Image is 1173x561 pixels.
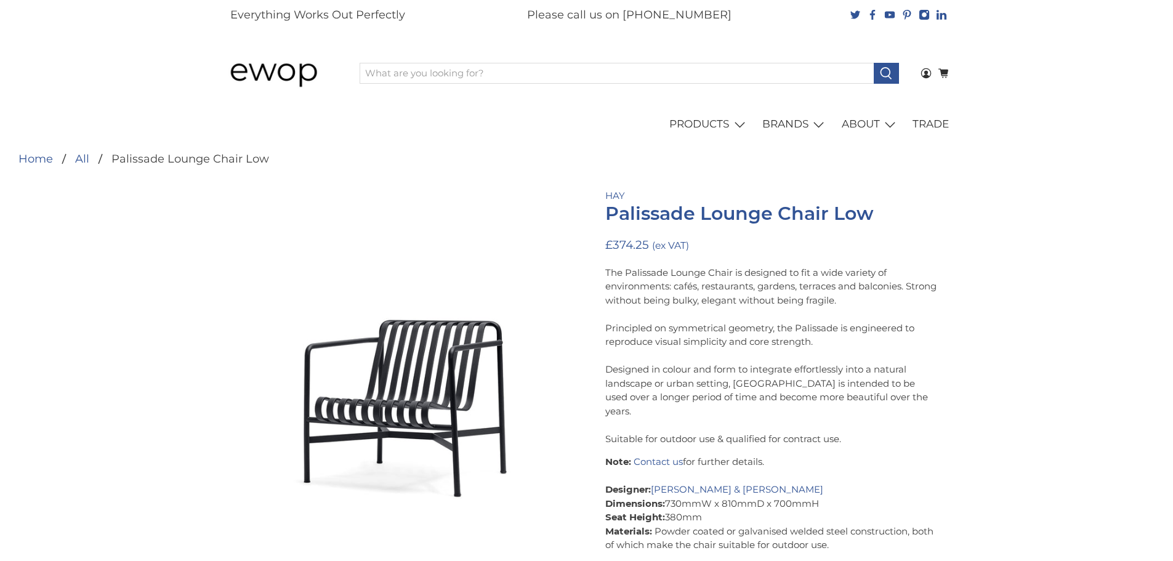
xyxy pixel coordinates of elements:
[683,456,764,467] span: for further details.
[18,153,53,164] a: Home
[605,511,665,523] strong: Seat Height:
[605,190,625,201] a: HAY
[906,107,956,142] a: TRADE
[89,153,269,164] li: Palissade Lounge Chair Low
[756,107,835,142] a: BRANDS
[18,153,269,164] nav: breadcrumbs
[605,525,652,537] strong: Materials:
[236,189,568,522] a: HAY Palissade Lounge Chair Low Office Anthracite
[663,107,756,142] a: PRODUCTS
[605,455,938,552] p: 730mmW x 810mmD x 700mmH 380mm
[605,456,631,467] strong: Note:
[605,483,651,495] strong: Designer:
[527,7,732,23] p: Please call us on [PHONE_NUMBER]
[605,498,665,509] strong: Dimensions:
[605,203,938,224] h1: Palissade Lounge Chair Low
[655,525,918,537] span: Powder coated or galvanised welded steel construction, b
[75,153,89,164] a: All
[360,63,874,84] input: What are you looking for?
[834,107,906,142] a: ABOUT
[652,240,689,251] small: (ex VAT)
[634,456,683,467] a: Contact us
[217,107,956,142] nav: main navigation
[605,238,649,252] span: £374.25
[230,7,405,23] p: Everything Works Out Perfectly
[605,266,938,446] p: The Palissade Lounge Chair is designed to fit a wide variety of environments: cafés, restaurants,...
[651,483,823,495] a: [PERSON_NAME] & [PERSON_NAME]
